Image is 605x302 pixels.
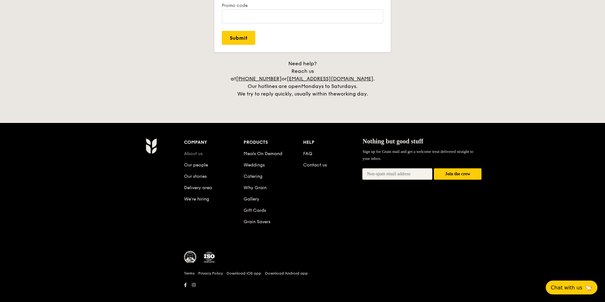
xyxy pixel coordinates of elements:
a: Grain Savers [244,219,270,224]
button: Chat with us🦙 [546,281,597,294]
a: Our people [184,162,208,168]
span: Sign up for Grain mail and get a welcome treat delivered straight to your inbox. [362,149,473,161]
span: Nothing but good stuff [362,138,423,145]
input: Submit [222,31,255,45]
img: AYc88T3wAAAABJRU5ErkJggg== [146,138,157,154]
span: Mondays to Saturdays. [301,83,357,89]
span: Chat with us [551,285,582,291]
a: FAQ [303,151,312,156]
a: Meals On Demand [244,151,282,156]
a: We’re hiring [184,196,209,202]
span: 🦙 [585,284,592,291]
button: Join the crew [434,168,481,180]
a: [PHONE_NUMBER] [236,76,282,82]
a: Delivery area [184,185,212,190]
h6: Revision [121,289,484,294]
a: Our stories [184,174,207,179]
a: Weddings [244,162,265,168]
a: Why Grain [244,185,267,190]
a: Terms [184,271,194,276]
a: Contact us [303,162,327,168]
a: Catering [244,174,262,179]
a: Download iOS app [227,271,261,276]
a: About us [184,151,203,156]
label: Promo code [222,3,383,8]
div: Help [303,138,363,147]
div: Products [244,138,303,147]
a: Privacy Policy [198,271,223,276]
div: Need help? Reach us at or . Our hotlines are open We try to reply quickly, usually within the [224,60,381,98]
img: MUIS Halal Certified [184,251,197,264]
img: ISO Certified [203,251,216,264]
a: Gallery [244,196,259,202]
input: Non-spam email address [362,168,432,180]
a: [EMAIL_ADDRESS][DOMAIN_NAME] [287,76,373,82]
div: Company [184,138,244,147]
a: Gift Cards [244,208,266,213]
a: Download Android app [265,271,308,276]
span: working day. [337,91,368,97]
